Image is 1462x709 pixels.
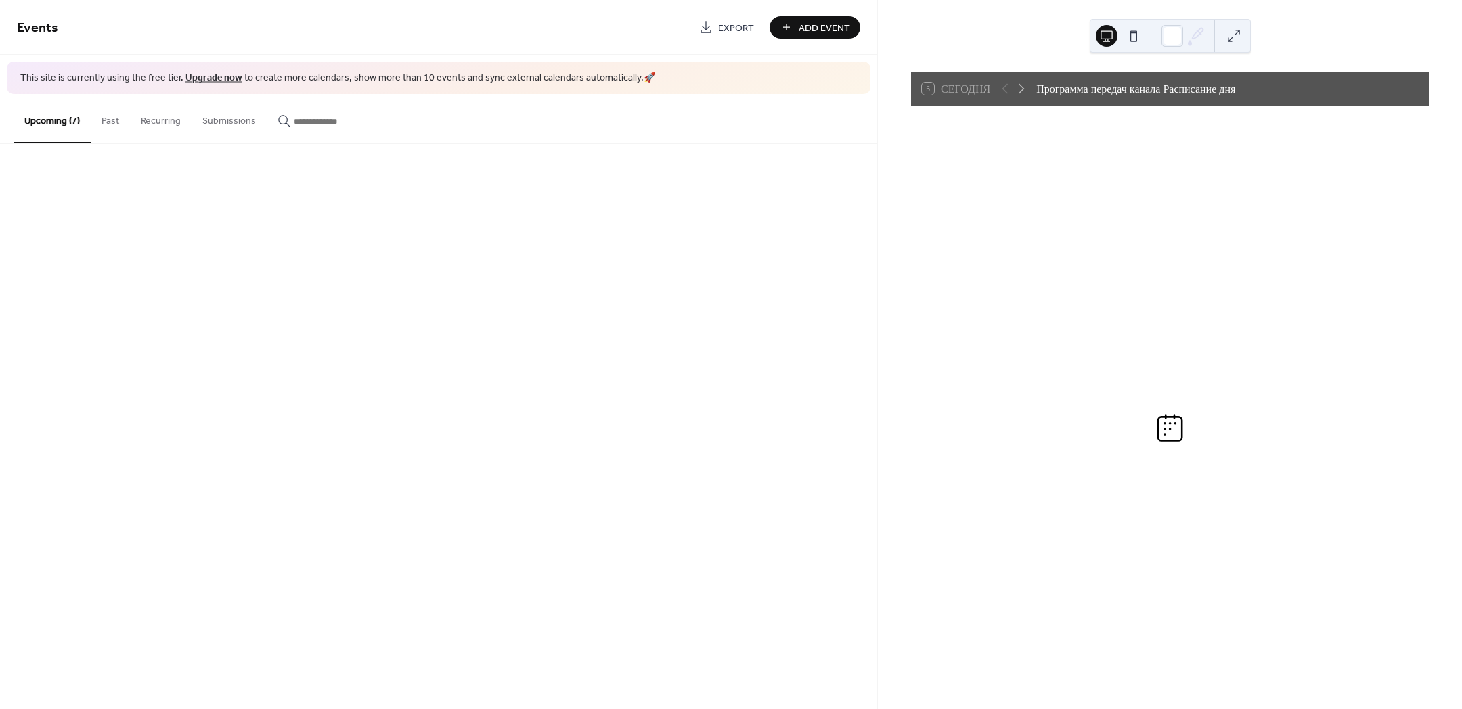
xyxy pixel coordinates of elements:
[799,21,850,35] span: Add Event
[91,94,130,142] button: Past
[1036,81,1235,97] div: Программа передач канала Расписание дня
[130,94,192,142] button: Recurring
[185,69,242,87] a: Upgrade now
[192,94,267,142] button: Submissions
[20,72,655,85] span: This site is currently using the free tier. to create more calendars, show more than 10 events an...
[689,16,764,39] a: Export
[17,15,58,41] span: Events
[770,16,860,39] button: Add Event
[14,94,91,143] button: Upcoming (7)
[718,21,754,35] span: Export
